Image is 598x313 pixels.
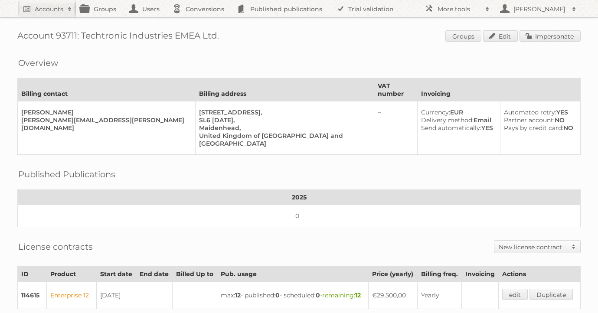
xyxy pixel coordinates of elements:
[322,291,361,299] span: remaining:
[199,108,367,116] div: [STREET_ADDRESS],
[417,78,580,101] th: Invoicing
[35,5,63,13] h2: Accounts
[196,78,374,101] th: Billing address
[275,291,280,299] strong: 0
[199,124,367,132] div: Maidenhead,
[199,132,367,147] div: United Kingdom of [GEOGRAPHIC_DATA] and [GEOGRAPHIC_DATA]
[374,78,418,101] th: VAT number
[462,267,499,282] th: Invoicing
[47,282,96,309] td: Enterprise 12
[369,282,417,309] td: €29.500,00
[96,267,136,282] th: Start date
[483,30,518,42] a: Edit
[374,101,418,155] td: –
[21,108,188,116] div: [PERSON_NAME]
[499,243,567,251] h2: New license contract
[511,5,568,13] h2: [PERSON_NAME]
[417,282,461,309] td: Yearly
[504,116,573,124] div: NO
[417,267,461,282] th: Billing freq.
[567,241,580,253] span: Toggle
[18,282,47,309] td: 114615
[173,267,217,282] th: Billed Up to
[217,282,369,309] td: max: - published: - scheduled: -
[504,108,573,116] div: YES
[18,78,196,101] th: Billing contact
[529,289,573,300] a: Duplicate
[18,168,115,181] h2: Published Publications
[18,267,47,282] th: ID
[520,30,581,42] a: Impersonate
[445,30,481,42] a: Groups
[421,124,493,132] div: YES
[21,116,188,132] div: [PERSON_NAME][EMAIL_ADDRESS][PERSON_NAME][DOMAIN_NAME]
[235,291,241,299] strong: 12
[316,291,320,299] strong: 0
[421,108,493,116] div: EUR
[18,56,58,69] h2: Overview
[502,289,528,300] a: edit
[438,5,481,13] h2: More tools
[421,108,450,116] span: Currency:
[18,240,93,253] h2: License contracts
[18,190,581,205] th: 2025
[504,124,573,132] div: NO
[504,116,555,124] span: Partner account:
[499,267,581,282] th: Actions
[504,124,563,132] span: Pays by credit card:
[494,241,580,253] a: New license contract
[421,116,493,124] div: Email
[18,205,581,227] td: 0
[421,124,481,132] span: Send automatically:
[47,267,96,282] th: Product
[355,291,361,299] strong: 12
[199,116,367,124] div: SL6 [DATE],
[96,282,136,309] td: [DATE]
[504,108,556,116] span: Automated retry:
[217,267,369,282] th: Pub. usage
[136,267,172,282] th: End date
[369,267,417,282] th: Price (yearly)
[17,30,581,43] h1: Account 93711: Techtronic Industries EMEA Ltd.
[421,116,474,124] span: Delivery method:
